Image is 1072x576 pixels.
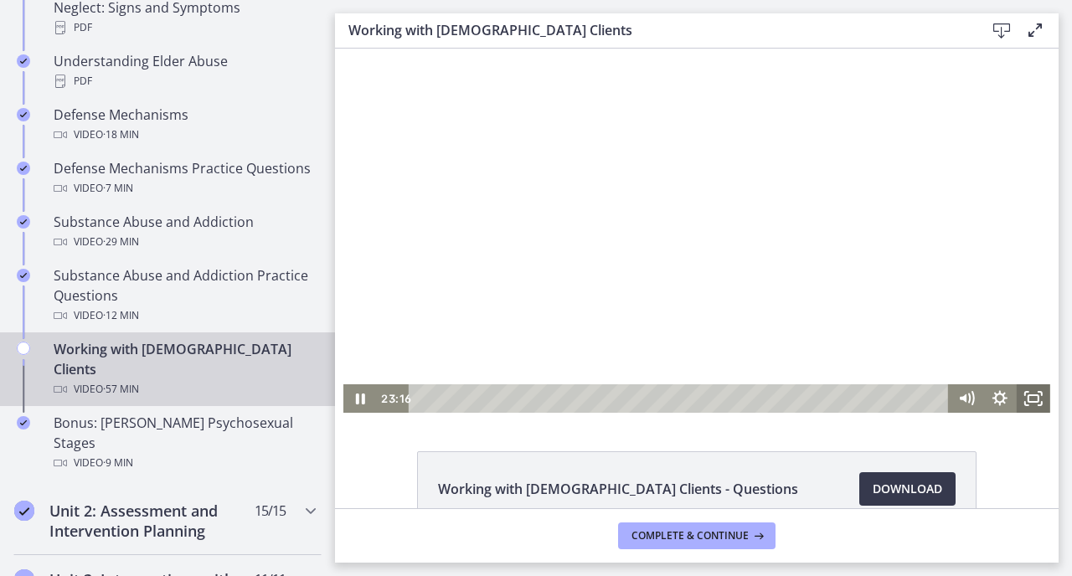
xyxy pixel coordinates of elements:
div: Understanding Elder Abuse [54,51,315,91]
div: Substance Abuse and Addiction Practice Questions [54,265,315,326]
div: Substance Abuse and Addiction [54,212,315,252]
div: Video [54,306,315,326]
h2: Unit 2: Assessment and Intervention Planning [49,501,254,541]
button: Complete & continue [618,522,776,549]
div: Working with [DEMOGRAPHIC_DATA] Clients [54,339,315,399]
button: Show settings menu [648,336,682,364]
button: Mute [615,336,648,364]
span: · 7 min [103,178,133,198]
span: · 18 min [103,125,139,145]
div: Video [54,125,315,145]
i: Completed [17,416,30,429]
span: 15 / 15 [255,501,286,521]
div: Bonus: [PERSON_NAME] Psychosexual Stages [54,413,315,473]
i: Completed [17,108,30,121]
span: · 12 min [103,306,139,326]
i: Completed [17,269,30,282]
i: Completed [17,54,30,68]
div: Video [54,232,315,252]
div: PDF [54,18,315,38]
span: · 9 min [103,453,133,473]
div: PDF [54,71,315,91]
span: · 57 min [103,379,139,399]
div: Video [54,379,315,399]
span: · 29 min [103,232,139,252]
i: Completed [14,501,34,521]
iframe: Video Lesson [335,49,1059,413]
div: Video [54,453,315,473]
a: Download [859,472,956,506]
span: Working with [DEMOGRAPHIC_DATA] Clients - Questions [438,479,798,499]
h3: Working with [DEMOGRAPHIC_DATA] Clients [348,20,958,40]
div: Defense Mechanisms Practice Questions [54,158,315,198]
i: Completed [17,162,30,175]
span: Download [873,479,942,499]
i: Completed [17,215,30,229]
span: Complete & continue [631,529,749,543]
div: Defense Mechanisms [54,105,315,145]
button: Fullscreen [682,336,715,364]
div: Video [54,178,315,198]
